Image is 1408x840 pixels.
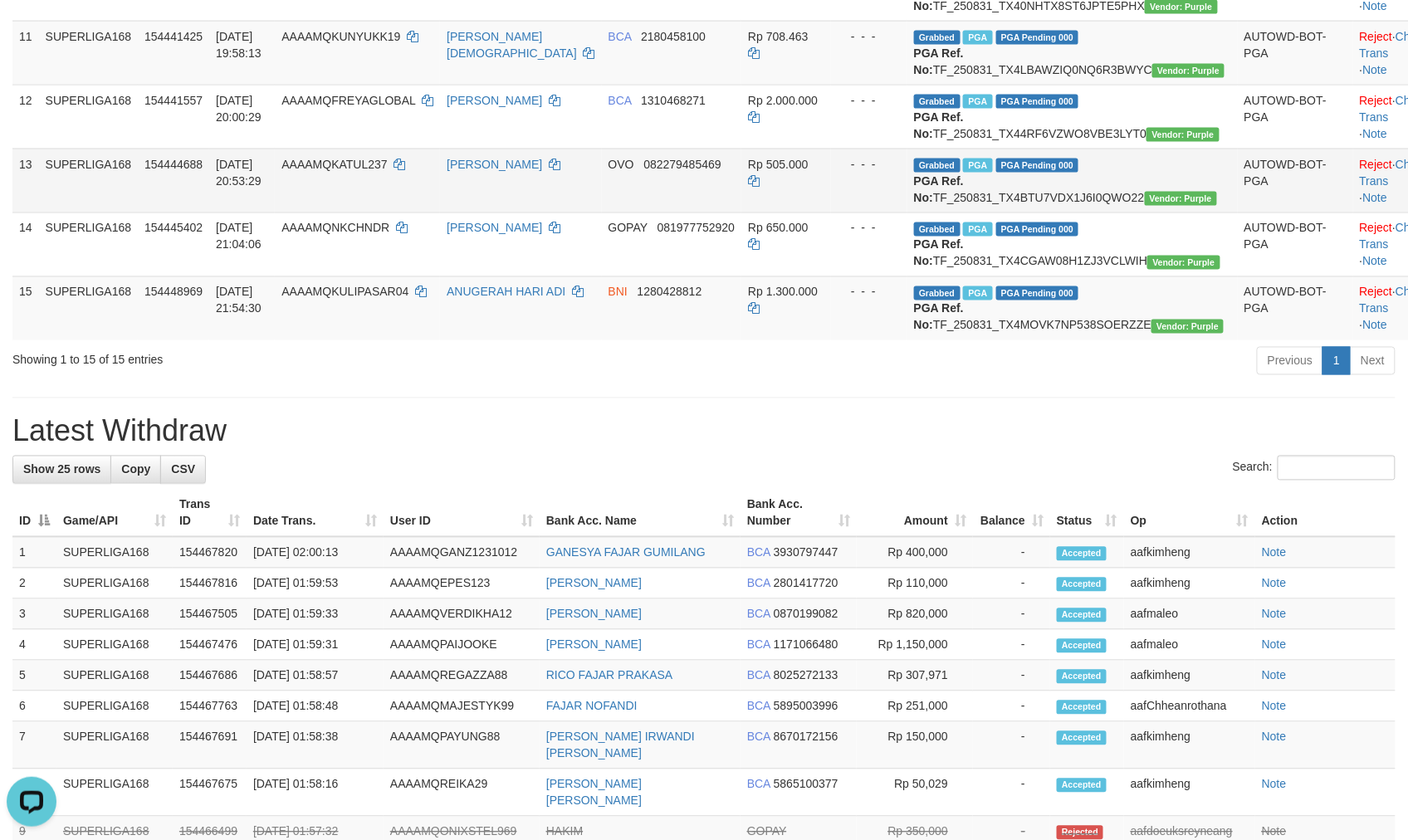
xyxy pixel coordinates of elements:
[144,94,203,107] span: 154441557
[857,691,973,722] td: Rp 251,000
[1124,691,1255,722] td: aafChheanrothana
[973,537,1050,569] td: -
[914,159,961,173] span: Grabbed
[963,222,992,237] span: Marked by aafchhiseyha
[1124,661,1255,691] td: aafkimheng
[281,94,415,107] span: AAAAMQFREYAGLOBAL
[1124,722,1255,769] td: aafkimheng
[1262,825,1287,838] a: Note
[546,546,706,559] a: GANESYA FAJAR GUMILANG
[774,638,838,652] span: Copy 1171066480 to clipboard
[247,490,384,537] th: Date Trans.: activate to sort column ascending
[1124,569,1255,599] td: aafkimheng
[1257,347,1323,375] a: Previous
[996,31,1079,45] span: PGA Pending
[996,222,1079,237] span: PGA Pending
[774,778,838,791] span: Copy 5865100377 to clipboard
[1152,64,1225,78] span: Vendor URL: https://trx4.1velocity.biz
[447,286,565,299] a: ANUGERAH HARI ADI
[12,537,56,569] td: 1
[747,825,786,838] span: GOPAY
[12,276,39,340] td: 15
[1124,490,1255,537] th: Op: activate to sort column ascending
[12,599,56,630] td: 3
[12,21,39,85] td: 11
[996,159,1079,173] span: PGA Pending
[144,286,203,299] span: 154448969
[39,21,139,85] td: SUPERLIGA168
[914,110,964,140] b: PGA Ref. No:
[774,608,838,621] span: Copy 0870199082 to clipboard
[173,722,247,769] td: 154467691
[1262,730,1287,744] a: Note
[643,158,721,171] span: Copy 082279485469 to clipboard
[546,577,642,590] a: [PERSON_NAME]
[546,825,583,838] a: HAKIM
[857,630,973,661] td: Rp 1,150,000
[747,546,770,559] span: BCA
[1057,608,1107,623] span: Accepted
[384,599,540,630] td: AAAAMQVERDIKHA12
[907,85,1238,149] td: TF_250831_TX44RF6VZWO8VBE3LYT0
[774,700,838,713] span: Copy 5895003996 to clipboard
[12,345,574,369] div: Showing 1 to 15 of 15 entries
[247,661,384,691] td: [DATE] 01:58:57
[247,769,384,817] td: [DATE] 01:58:16
[1360,94,1393,107] a: Reject
[56,537,173,569] td: SUPERLIGA168
[171,463,195,476] span: CSV
[1363,191,1388,204] a: Note
[1262,778,1287,791] a: Note
[1360,222,1393,235] a: Reject
[247,599,384,630] td: [DATE] 01:59:33
[247,537,384,569] td: [DATE] 02:00:13
[963,31,992,45] span: Marked by aafsoycanthlai
[12,490,56,537] th: ID: activate to sort column descending
[747,700,770,713] span: BCA
[1238,212,1353,276] td: AUTOWD-BOT-PGA
[447,30,577,60] a: [PERSON_NAME][DEMOGRAPHIC_DATA]
[1238,276,1353,340] td: AUTOWD-BOT-PGA
[281,222,389,235] span: AAAAMQNKCHNDR
[1124,537,1255,569] td: aafkimheng
[12,212,39,276] td: 14
[56,661,173,691] td: SUPERLIGA168
[774,546,838,559] span: Copy 3930797447 to clipboard
[907,149,1238,212] td: TF_250831_TX4BTU7VDX1J6I0QWO22
[12,661,56,691] td: 5
[1262,700,1287,713] a: Note
[12,691,56,722] td: 6
[996,286,1079,300] span: PGA Pending
[1238,21,1353,85] td: AUTOWD-BOT-PGA
[641,94,706,107] span: Copy 1310468271 to clipboard
[12,85,39,149] td: 12
[56,490,173,537] th: Game/API: activate to sort column ascending
[857,661,973,691] td: Rp 307,971
[1363,63,1388,76] a: Note
[914,95,961,109] span: Grabbed
[56,630,173,661] td: SUPERLIGA168
[914,31,961,45] span: Grabbed
[914,286,961,300] span: Grabbed
[774,669,838,682] span: Copy 8025272133 to clipboard
[1057,670,1107,684] span: Accepted
[914,302,964,332] b: PGA Ref. No:
[857,769,973,817] td: Rp 50,029
[1145,192,1217,206] span: Vendor URL: https://trx4.1velocity.biz
[39,149,139,212] td: SUPERLIGA168
[23,463,100,476] span: Show 25 rows
[384,769,540,817] td: AAAAMQREIKA29
[12,769,56,817] td: 8
[1350,347,1396,375] a: Next
[216,94,262,124] span: [DATE] 20:00:29
[1124,630,1255,661] td: aafmaleo
[384,691,540,722] td: AAAAMQMAJESTYK99
[1322,347,1351,375] a: 1
[1238,149,1353,212] td: AUTOWD-BOT-PGA
[1262,546,1287,559] a: Note
[384,661,540,691] td: AAAAMQREGAZZA88
[1255,490,1396,537] th: Action
[281,30,400,43] span: AAAAMQKUNYUKK19
[741,490,857,537] th: Bank Acc. Number: activate to sort column ascending
[56,769,173,817] td: SUPERLIGA168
